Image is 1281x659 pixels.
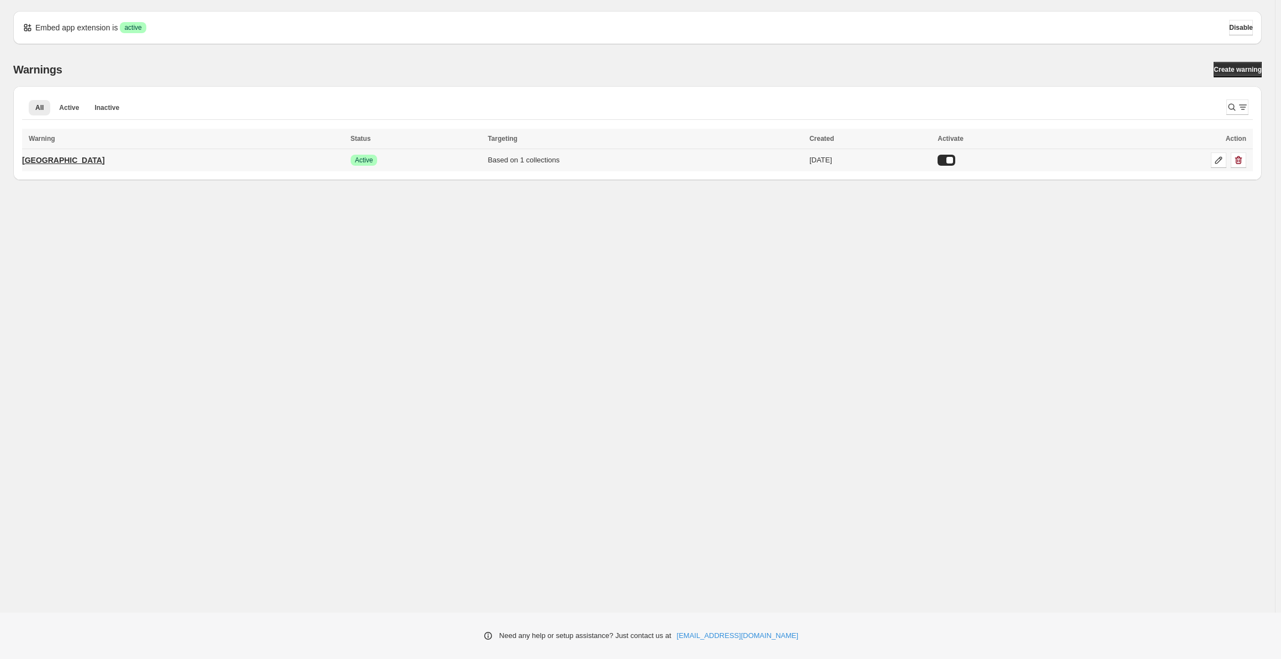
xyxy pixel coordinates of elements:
[1214,65,1262,74] span: Create warning
[488,135,517,143] span: Targeting
[1214,62,1262,77] a: Create warning
[355,156,373,165] span: Active
[677,630,798,641] a: [EMAIL_ADDRESS][DOMAIN_NAME]
[1229,20,1253,35] button: Disable
[809,135,834,143] span: Created
[124,23,141,32] span: active
[13,63,62,76] h2: Warnings
[1226,99,1248,115] button: Search and filter results
[351,135,371,143] span: Status
[1226,135,1246,143] span: Action
[35,22,118,33] p: Embed app extension is
[29,135,55,143] span: Warning
[35,103,44,112] span: All
[938,135,964,143] span: Activate
[94,103,119,112] span: Inactive
[59,103,79,112] span: Active
[22,151,105,169] a: [GEOGRAPHIC_DATA]
[1229,23,1253,32] span: Disable
[488,155,802,166] div: Based on 1 collections
[22,155,105,166] p: [GEOGRAPHIC_DATA]
[809,155,931,166] div: [DATE]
